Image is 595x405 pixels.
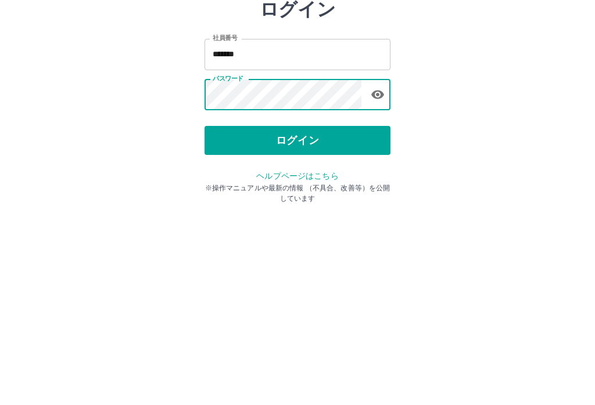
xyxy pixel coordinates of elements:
label: パスワード [213,149,243,158]
a: ヘルプページはこちら [256,246,338,255]
label: 社員番号 [213,109,237,117]
button: ログイン [205,201,390,230]
h2: ログイン [260,73,336,95]
p: ※操作マニュアルや最新の情報 （不具合、改善等）を公開しています [205,258,390,279]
